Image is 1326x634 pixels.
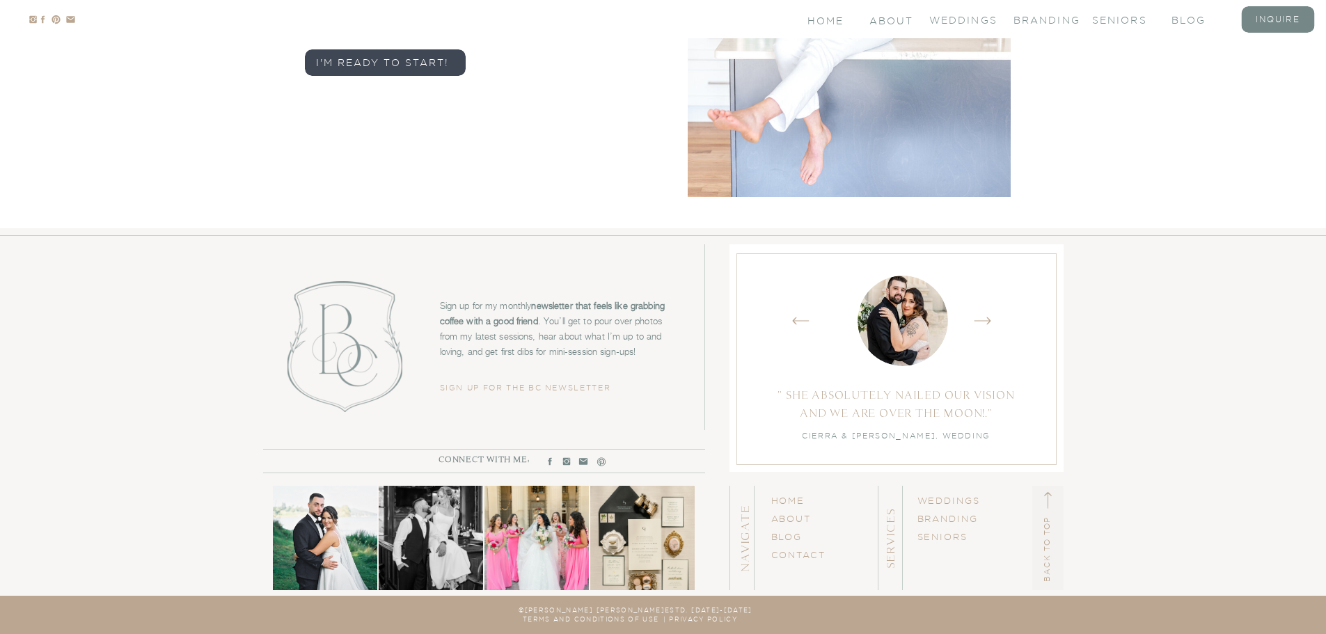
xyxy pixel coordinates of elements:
a: | privacy policy [663,615,748,624]
p: Sign up for my monthly . You’ll get to pour over photos from my latest sessions, hear about what ... [440,298,672,365]
img: Wedding days captured on film are truly unmatched 🎞️ A few moments from Brooke & Richie on film a... [273,486,377,590]
p: " She absolutely nailed our vision and we are over the moon!." [775,387,1018,423]
a: About [771,514,812,523]
a: Home [771,496,805,505]
a: sign up for the BC newsletter [440,382,629,395]
a: BLOG [771,532,803,541]
a: About [869,14,911,26]
a: inquire [1250,13,1306,25]
a: SENIORS [917,532,968,541]
h2: Navigate [736,486,754,591]
a: BRANDING [917,514,979,523]
a: WEDDINGs [917,496,981,505]
a: CONTACT [771,550,826,560]
a: blog [1171,13,1227,25]
img: On Wednesday we wear Pink ✨💕 Carla and her girls were pretty in pink! With each unique style and ... [484,486,589,590]
b: newsletter that feels like grabbing coffee with a good friend [440,300,665,326]
a: i'm ready to start! [316,56,455,69]
a: branding [1013,13,1069,25]
a: Terms and Conditions of Use [468,615,659,624]
a: Back to Top [1041,513,1055,586]
h3: © estd. [DATE]-[DATE] [512,606,760,615]
a: Weddings [929,13,985,25]
b: Connect with me: [439,454,530,465]
a: seniors [1092,13,1148,25]
img: C & TJ’s had a heirloom-inspired invitation suite that featured custom monograms, delicate waterc... [590,486,695,590]
a: Home [807,14,846,26]
h2: services [883,486,897,591]
img: This and a signature cocktail 🍸 Photographer: @bridgetcaitlinphoto Venue: @innaterlowest #lakegeo... [379,486,483,590]
p: Cierra & [PERSON_NAME], Wedding [775,430,1018,444]
a: [PERSON_NAME] [PERSON_NAME] [525,607,665,614]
